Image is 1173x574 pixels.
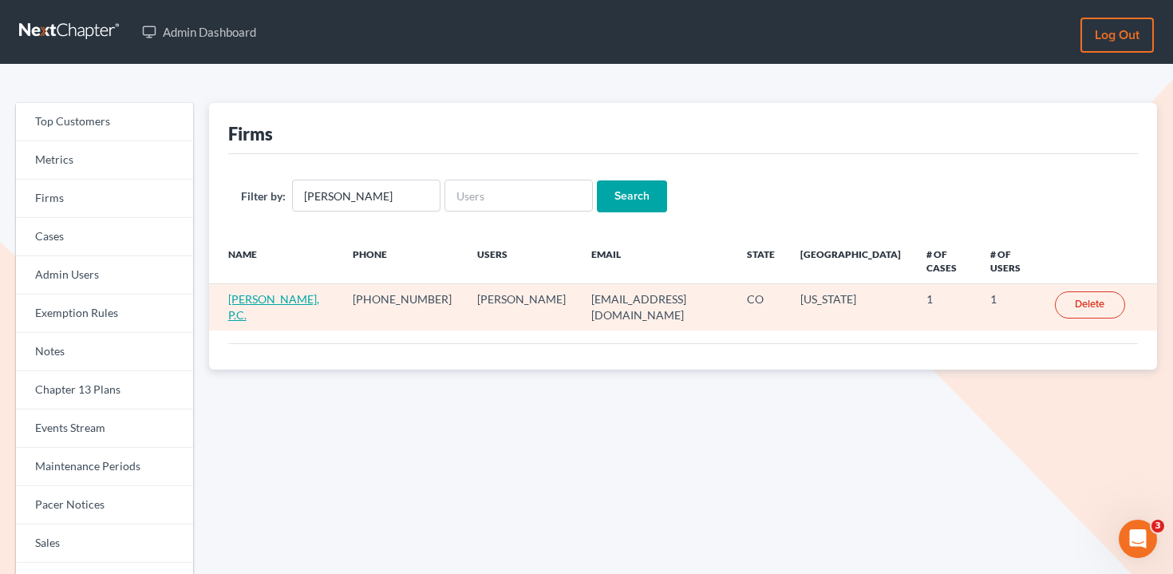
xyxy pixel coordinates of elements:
a: Maintenance Periods [16,448,193,486]
a: Delete [1055,291,1125,319]
th: State [734,238,788,284]
td: CO [734,284,788,331]
th: Phone [340,238,464,284]
a: Notes [16,333,193,371]
th: Name [209,238,340,284]
a: Sales [16,525,193,563]
a: Events Stream [16,410,193,448]
a: Cases [16,218,193,256]
iframe: Intercom live chat [1119,520,1157,558]
a: Pacer Notices [16,486,193,525]
a: Admin Dashboard [134,18,264,46]
input: Search [597,180,667,212]
a: Metrics [16,141,193,180]
th: # of Users [977,238,1042,284]
a: Chapter 13 Plans [16,371,193,410]
a: [PERSON_NAME], P.C. [228,292,319,322]
td: 1 [914,284,978,331]
th: Users [464,238,579,284]
td: [PERSON_NAME] [464,284,579,331]
a: Log out [1080,18,1154,53]
th: Email [579,238,734,284]
td: [EMAIL_ADDRESS][DOMAIN_NAME] [579,284,734,331]
span: 3 [1151,520,1164,532]
a: Admin Users [16,256,193,295]
input: Firm Name [292,180,440,212]
td: [PHONE_NUMBER] [340,284,464,331]
td: [US_STATE] [788,284,914,331]
th: [GEOGRAPHIC_DATA] [788,238,914,284]
th: # of Cases [914,238,978,284]
a: Firms [16,180,193,218]
input: Users [444,180,593,212]
a: Top Customers [16,103,193,141]
a: Exemption Rules [16,295,193,333]
label: Filter by: [241,188,286,204]
div: Firms [228,122,273,145]
td: 1 [977,284,1042,331]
